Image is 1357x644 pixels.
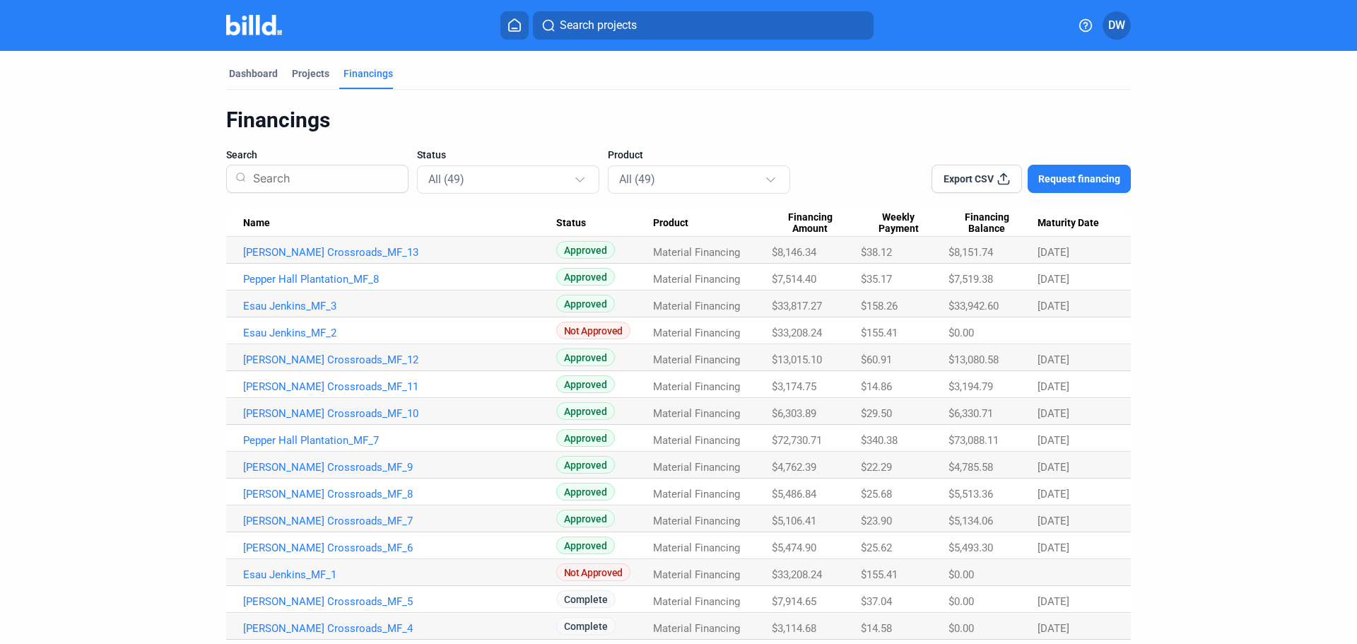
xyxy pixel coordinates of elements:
[948,273,993,286] span: $7,519.38
[428,172,464,186] mat-select-trigger: All (49)
[948,488,993,500] span: $5,513.36
[1038,353,1069,366] span: [DATE]
[292,66,329,81] div: Projects
[861,211,936,235] span: Weekly Payment
[556,563,630,581] span: Not Approved
[861,595,892,608] span: $37.04
[556,295,615,312] span: Approved
[556,510,615,527] span: Approved
[948,211,1038,235] div: Financing Balance
[772,246,816,259] span: $8,146.34
[243,568,556,581] a: Esau Jenkins_MF_1
[247,160,399,197] input: Search
[608,148,643,162] span: Product
[556,537,615,554] span: Approved
[653,300,740,312] span: Material Financing
[1038,488,1069,500] span: [DATE]
[243,246,556,259] a: [PERSON_NAME] Crossroads_MF_13
[1038,172,1120,186] span: Request financing
[772,541,816,554] span: $5,474.90
[417,148,446,162] span: Status
[772,622,816,635] span: $3,114.68
[1038,434,1069,447] span: [DATE]
[243,488,556,500] a: [PERSON_NAME] Crossroads_MF_8
[772,461,816,474] span: $4,762.39
[948,461,993,474] span: $4,785.58
[619,172,655,186] mat-select-trigger: All (49)
[653,273,740,286] span: Material Financing
[861,541,892,554] span: $25.62
[861,515,892,527] span: $23.90
[243,353,556,366] a: [PERSON_NAME] Crossroads_MF_12
[1038,380,1069,393] span: [DATE]
[1038,515,1069,527] span: [DATE]
[653,515,740,527] span: Material Financing
[861,461,892,474] span: $22.29
[243,434,556,447] a: Pepper Hall Plantation_MF_7
[533,11,874,40] button: Search projects
[1038,595,1069,608] span: [DATE]
[861,246,892,259] span: $38.12
[243,217,556,230] div: Name
[948,353,999,366] span: $13,080.58
[948,380,993,393] span: $3,194.79
[653,461,740,474] span: Material Financing
[243,217,270,230] span: Name
[1038,217,1114,230] div: Maturity Date
[243,541,556,554] a: [PERSON_NAME] Crossroads_MF_6
[772,273,816,286] span: $7,514.40
[653,217,773,230] div: Product
[653,488,740,500] span: Material Financing
[772,488,816,500] span: $5,486.84
[948,327,974,339] span: $0.00
[1038,273,1069,286] span: [DATE]
[1108,17,1125,34] span: DW
[772,407,816,420] span: $6,303.89
[772,300,822,312] span: $33,817.27
[560,17,637,34] span: Search projects
[653,246,740,259] span: Material Financing
[243,380,556,393] a: [PERSON_NAME] Crossroads_MF_11
[772,327,822,339] span: $33,208.24
[653,568,740,581] span: Material Financing
[1028,165,1131,193] button: Request financing
[772,515,816,527] span: $5,106.41
[653,407,740,420] span: Material Financing
[861,434,898,447] span: $340.38
[861,273,892,286] span: $35.17
[556,241,615,259] span: Approved
[948,515,993,527] span: $5,134.06
[861,568,898,581] span: $155.41
[556,617,616,635] span: Complete
[1038,217,1099,230] span: Maturity Date
[948,568,974,581] span: $0.00
[1103,11,1131,40] button: DW
[243,461,556,474] a: [PERSON_NAME] Crossroads_MF_9
[653,217,688,230] span: Product
[948,300,999,312] span: $33,942.60
[556,590,616,608] span: Complete
[948,246,993,259] span: $8,151.74
[653,327,740,339] span: Material Financing
[861,327,898,339] span: $155.41
[243,622,556,635] a: [PERSON_NAME] Crossroads_MF_4
[243,407,556,420] a: [PERSON_NAME] Crossroads_MF_10
[556,402,615,420] span: Approved
[772,380,816,393] span: $3,174.75
[226,107,1131,134] div: Financings
[556,268,615,286] span: Approved
[343,66,393,81] div: Financings
[948,622,974,635] span: $0.00
[556,217,586,230] span: Status
[653,434,740,447] span: Material Financing
[772,353,822,366] span: $13,015.10
[948,434,999,447] span: $73,088.11
[1038,461,1069,474] span: [DATE]
[243,273,556,286] a: Pepper Hall Plantation_MF_8
[948,211,1025,235] span: Financing Balance
[556,217,653,230] div: Status
[226,15,282,35] img: Billd Company Logo
[1038,541,1069,554] span: [DATE]
[556,375,615,393] span: Approved
[1038,407,1069,420] span: [DATE]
